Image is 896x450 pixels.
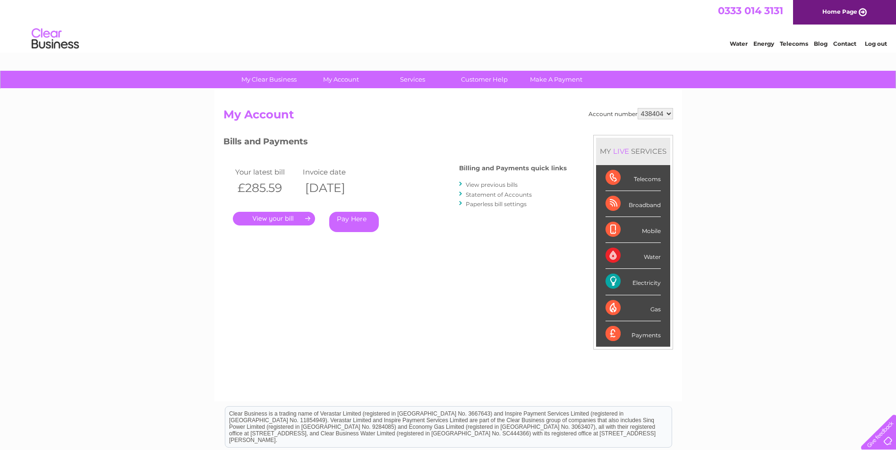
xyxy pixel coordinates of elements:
[223,108,673,126] h2: My Account
[606,243,661,269] div: Water
[300,178,368,198] th: [DATE]
[233,166,301,178] td: Your latest bill
[730,40,748,47] a: Water
[374,71,452,88] a: Services
[302,71,380,88] a: My Account
[466,200,527,208] a: Paperless bill settings
[329,212,379,232] a: Pay Here
[233,212,315,225] a: .
[833,40,856,47] a: Contact
[230,71,308,88] a: My Clear Business
[589,108,673,119] div: Account number
[466,181,518,188] a: View previous bills
[517,71,595,88] a: Make A Payment
[814,40,828,47] a: Blog
[606,191,661,217] div: Broadband
[233,178,301,198] th: £285.59
[606,269,661,295] div: Electricity
[865,40,887,47] a: Log out
[606,165,661,191] div: Telecoms
[753,40,774,47] a: Energy
[606,321,661,347] div: Payments
[718,5,783,17] a: 0333 014 3131
[596,138,670,165] div: MY SERVICES
[300,166,368,178] td: Invoice date
[31,25,79,53] img: logo.png
[459,165,567,172] h4: Billing and Payments quick links
[445,71,523,88] a: Customer Help
[780,40,808,47] a: Telecoms
[225,5,672,46] div: Clear Business is a trading name of Verastar Limited (registered in [GEOGRAPHIC_DATA] No. 3667643...
[611,147,631,156] div: LIVE
[223,135,567,151] h3: Bills and Payments
[466,191,532,198] a: Statement of Accounts
[606,217,661,243] div: Mobile
[606,295,661,321] div: Gas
